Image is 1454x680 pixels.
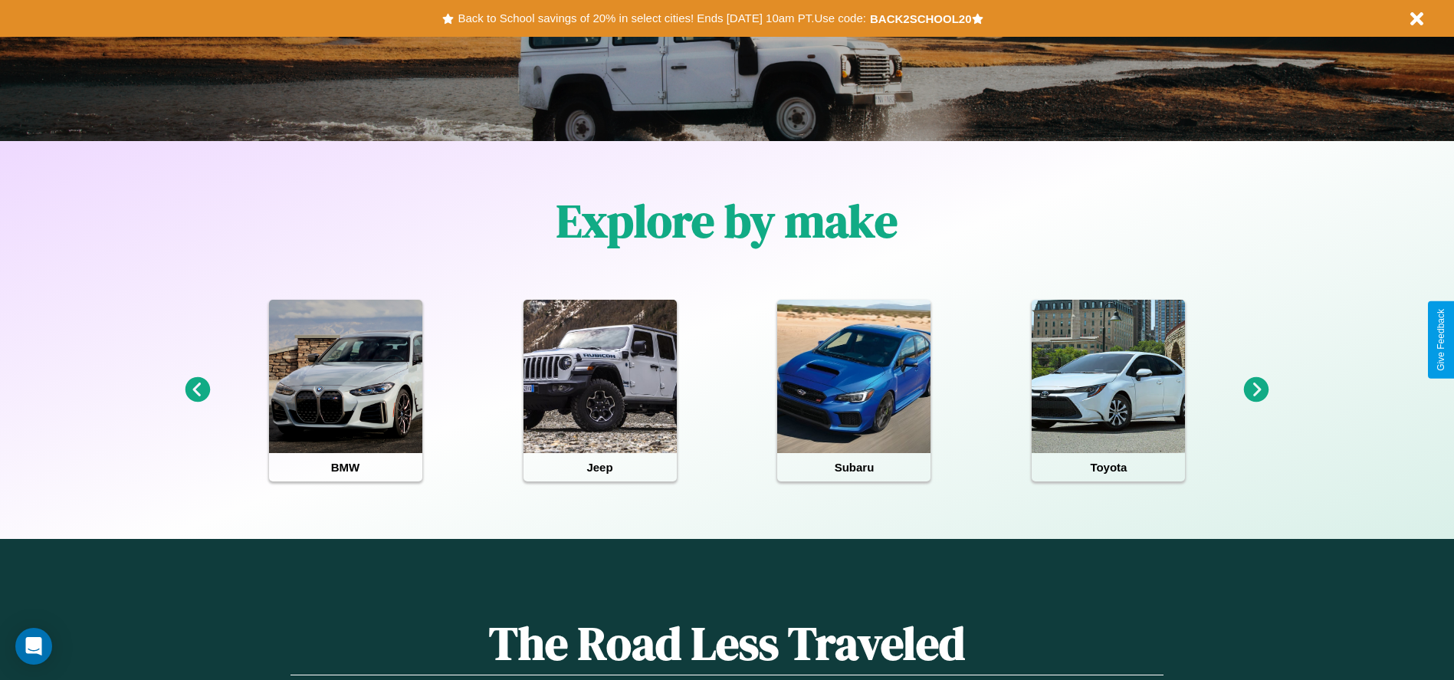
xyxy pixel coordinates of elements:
[1032,453,1185,481] h4: Toyota
[556,189,898,252] h1: Explore by make
[1436,309,1446,371] div: Give Feedback
[290,612,1163,675] h1: The Road Less Traveled
[777,453,930,481] h4: Subaru
[454,8,869,29] button: Back to School savings of 20% in select cities! Ends [DATE] 10am PT.Use code:
[15,628,52,665] div: Open Intercom Messenger
[870,12,972,25] b: BACK2SCHOOL20
[269,453,422,481] h4: BMW
[524,453,677,481] h4: Jeep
